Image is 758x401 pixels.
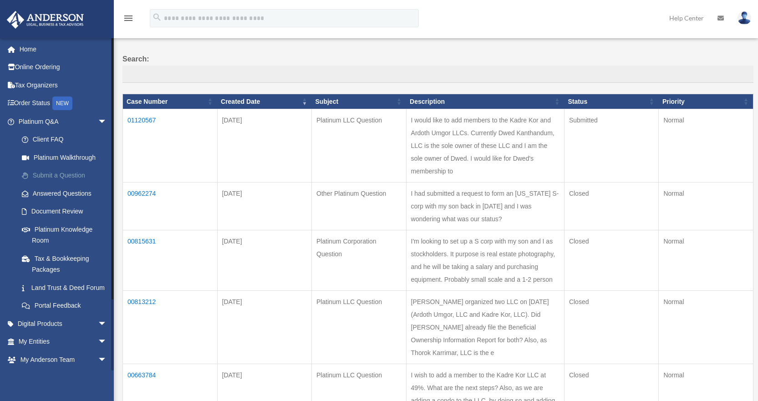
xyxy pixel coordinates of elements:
td: Closed [564,183,659,230]
span: arrow_drop_down [98,315,116,333]
img: User Pic [738,11,751,25]
a: My Anderson Teamarrow_drop_down [6,350,121,369]
a: Answered Questions [13,184,116,203]
span: arrow_drop_down [98,369,116,387]
td: Platinum LLC Question [312,291,407,364]
td: Normal [659,291,753,364]
label: Search: [122,53,753,83]
a: Tax Organizers [6,76,121,94]
a: Portal Feedback [13,297,121,315]
a: Online Ordering [6,58,121,76]
td: I had submitted a request to form an [US_STATE] S-corp with my son back in [DATE] and I was wonde... [406,183,564,230]
div: NEW [52,96,72,110]
td: Platinum Corporation Question [312,230,407,291]
td: 00815631 [123,230,218,291]
td: [PERSON_NAME] organized two LLC on [DATE] (Ardoth Umgor, LLC and Kadre Kor, LLC). Did [PERSON_NAM... [406,291,564,364]
a: Tax & Bookkeeping Packages [13,249,121,279]
a: Land Trust & Deed Forum [13,279,121,297]
input: Search: [122,66,753,83]
td: 00962274 [123,183,218,230]
th: Priority: activate to sort column ascending [659,94,753,109]
th: Description: activate to sort column ascending [406,94,564,109]
img: Anderson Advisors Platinum Portal [4,11,86,29]
td: Normal [659,109,753,183]
i: search [152,12,162,22]
td: I'm looking to set up a S corp with my son and I as stockholders. It purpose is real estate photo... [406,230,564,291]
i: menu [123,13,134,24]
td: Platinum LLC Question [312,109,407,183]
a: Document Review [13,203,121,221]
a: Home [6,40,121,58]
span: arrow_drop_down [98,350,116,369]
td: Closed [564,230,659,291]
td: Normal [659,183,753,230]
td: Other Platinum Question [312,183,407,230]
td: [DATE] [217,183,312,230]
a: Platinum Walkthrough [13,148,121,167]
span: arrow_drop_down [98,112,116,131]
td: Normal [659,230,753,291]
td: I would like to add members to the Kadre Kor and Ardoth Umgor LLCs. Currently Dwed Kanthandum, LL... [406,109,564,183]
a: Submit a Question [13,167,121,185]
a: Order StatusNEW [6,94,121,113]
td: 01120567 [123,109,218,183]
th: Case Number: activate to sort column ascending [123,94,218,109]
th: Created Date: activate to sort column ascending [217,94,312,109]
a: My Entitiesarrow_drop_down [6,333,121,351]
td: Submitted [564,109,659,183]
td: [DATE] [217,109,312,183]
a: My Documentsarrow_drop_down [6,369,121,387]
td: 00813212 [123,291,218,364]
td: Closed [564,291,659,364]
a: Platinum Q&Aarrow_drop_down [6,112,121,131]
th: Status: activate to sort column ascending [564,94,659,109]
a: Digital Productsarrow_drop_down [6,315,121,333]
a: Client FAQ [13,131,121,149]
a: Platinum Knowledge Room [13,220,121,249]
a: menu [123,16,134,24]
td: [DATE] [217,230,312,291]
span: arrow_drop_down [98,333,116,351]
th: Subject: activate to sort column ascending [312,94,407,109]
td: [DATE] [217,291,312,364]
